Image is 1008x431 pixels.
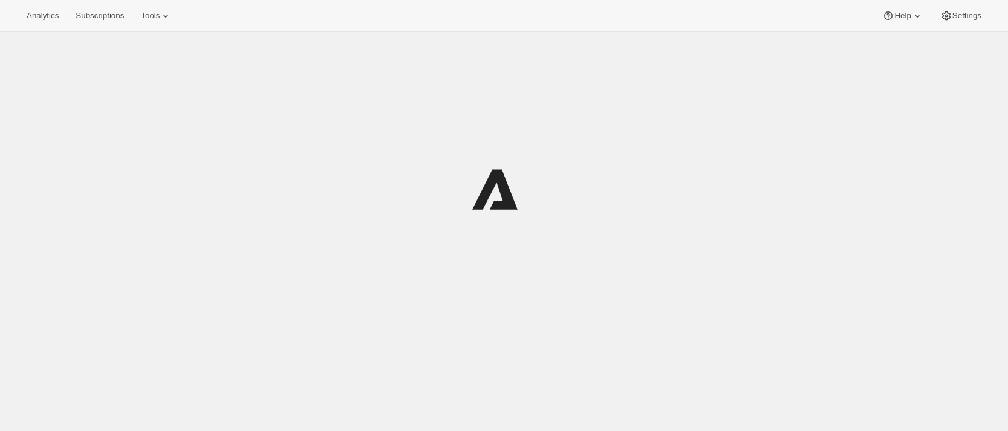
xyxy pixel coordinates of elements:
button: Tools [134,7,179,24]
span: Subscriptions [76,11,124,21]
span: Settings [952,11,981,21]
span: Analytics [27,11,59,21]
button: Settings [933,7,989,24]
span: Help [894,11,911,21]
button: Subscriptions [68,7,131,24]
button: Help [875,7,930,24]
button: Analytics [19,7,66,24]
span: Tools [141,11,160,21]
